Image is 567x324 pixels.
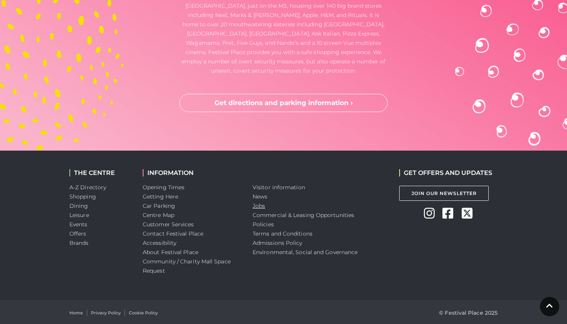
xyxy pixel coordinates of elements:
[253,212,354,219] a: Commercial & Leasing Opportunities
[143,249,198,256] a: About Festival Place
[179,94,388,112] a: Get directions and parking information ›
[253,202,265,209] a: Jobs
[399,169,492,176] h2: GET OFFERS AND UPDATES
[129,310,158,316] a: Cookie Policy
[69,239,89,246] a: Brands
[253,239,302,246] a: Admissions Policy
[91,310,121,316] a: Privacy Policy
[143,212,174,219] a: Centre Map
[253,193,267,200] a: News
[69,202,88,209] a: Dining
[69,184,106,191] a: A-Z Directory
[143,169,241,176] h2: INFORMATION
[253,184,305,191] a: Visitor information
[253,230,312,237] a: Terms and Conditions
[69,193,96,200] a: Shopping
[143,258,231,274] a: Community / Charity Mall Space Request
[439,308,498,317] p: © Festival Place 2025
[143,193,178,200] a: Getting Here
[69,212,89,219] a: Leisure
[69,169,131,176] h2: THE CENTRE
[143,202,175,209] a: Car Parking
[143,184,184,191] a: Opening Times
[69,221,88,228] a: Events
[69,310,83,316] a: Home
[143,221,194,228] a: Customer Services
[69,230,86,237] a: Offers
[399,186,489,201] a: Join Our Newsletter
[253,249,358,256] a: Environmental, Social and Governance
[143,239,176,246] a: Accessibility
[253,221,274,228] a: Policies
[143,230,203,237] a: Contact Festival Place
